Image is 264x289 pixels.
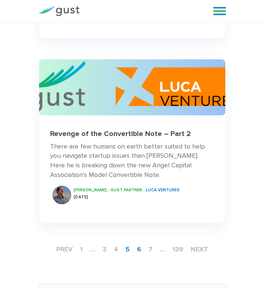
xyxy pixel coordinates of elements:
div: There are few humans on earth better suited to help you navigate startup issues than [PERSON_NAME... [50,142,214,180]
a: 139 [169,243,186,256]
span: , Luca Ventures [144,188,180,192]
img: Gust Logo [38,6,80,16]
a: 6 [134,243,144,256]
a: next [188,243,211,256]
span: [DATE] [74,195,88,199]
a: 3 [100,243,109,256]
h3: Revenge of the Convertible Note – Part 2 [50,130,214,138]
a: 7 [145,243,155,256]
a: prev [53,243,75,256]
a: 4 [111,243,121,256]
span: , Gust Partner [108,188,142,192]
span: 5 [123,243,133,256]
a: Gust X Luca Logo Revenge of the Convertible Note – Part 2 There are few humans on earth better su... [39,59,225,212]
a: 1 [77,243,86,256]
img: Gil Silberman [53,186,71,204]
span: [PERSON_NAME] [74,188,107,192]
span: … [157,243,168,256]
img: Gust X Luca Logo [39,59,225,115]
span: … [87,243,98,256]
